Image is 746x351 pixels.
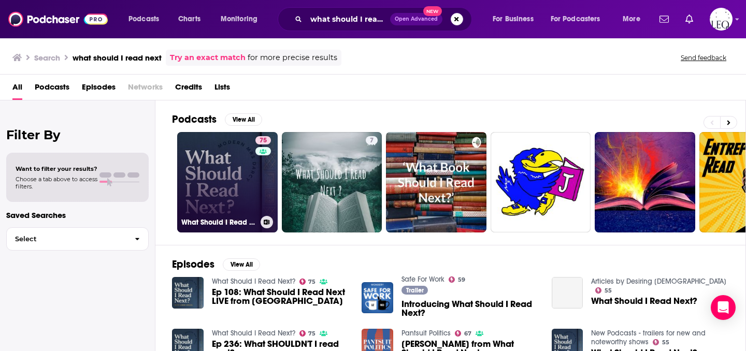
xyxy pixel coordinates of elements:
[605,288,612,293] span: 55
[551,12,600,26] span: For Podcasters
[681,10,697,28] a: Show notifications dropdown
[34,53,60,63] h3: Search
[591,277,726,286] a: Articles by Desiring God
[493,12,534,26] span: For Business
[35,79,69,100] a: Podcasts
[255,136,271,144] a: 75
[221,12,257,26] span: Monitoring
[306,11,390,27] input: Search podcasts, credits, & more...
[449,276,465,283] a: 59
[181,218,256,227] h3: What Should I Read Next?
[223,258,260,271] button: View All
[214,79,230,100] a: Lists
[362,282,393,314] img: Introducing What Should I Read Next?
[212,288,350,305] span: Ep 108: What Should I Read Next LIVE from [GEOGRAPHIC_DATA]
[544,11,615,27] button: open menu
[6,210,149,220] p: Saved Searches
[213,11,271,27] button: open menu
[6,127,149,142] h2: Filter By
[655,10,673,28] a: Show notifications dropdown
[16,165,97,172] span: Want to filter your results?
[299,330,316,337] a: 75
[464,331,471,336] span: 67
[73,53,162,63] h3: what should I read next
[248,52,337,64] span: for more precise results
[401,275,444,284] a: Safe For Work
[455,330,471,337] a: 67
[710,8,733,31] button: Show profile menu
[121,11,173,27] button: open menu
[212,329,295,338] a: What Should I Read Next?
[710,8,733,31] img: User Profile
[212,288,350,305] a: Ep 108: What Should I Read Next LIVE from Asheville
[175,79,202,100] a: Credits
[591,329,706,346] a: New Podcasts - trailers for new and noteworthy shows
[171,11,207,27] a: Charts
[177,132,278,232] a: 75What Should I Read Next?
[288,7,482,31] div: Search podcasts, credits, & more...
[260,136,267,146] span: 75
[370,136,374,146] span: 7
[662,340,669,345] span: 55
[552,277,583,309] a: What Should I Read Next?
[225,113,262,126] button: View All
[308,331,315,336] span: 75
[390,13,442,25] button: Open AdvancedNew
[406,287,424,294] span: Trailer
[401,300,539,317] a: Introducing What Should I Read Next?
[172,113,217,126] h2: Podcasts
[458,277,465,282] span: 59
[710,8,733,31] span: Logged in as LeoPR
[128,12,159,26] span: Podcasts
[711,295,736,320] div: Open Intercom Messenger
[16,175,97,190] span: Choose a tab above to access filters.
[595,287,612,294] a: 55
[128,79,163,100] span: Networks
[485,11,547,27] button: open menu
[82,79,116,100] a: Episodes
[395,17,438,22] span: Open Advanced
[172,113,262,126] a: PodcastsView All
[299,279,316,285] a: 75
[172,277,204,309] img: Ep 108: What Should I Read Next LIVE from Asheville
[12,79,22,100] a: All
[653,339,669,345] a: 55
[366,136,378,144] a: 7
[401,329,451,338] a: Pantsuit Politics
[6,227,149,251] button: Select
[212,277,295,286] a: What Should I Read Next?
[170,52,246,64] a: Try an exact match
[172,258,214,271] h2: Episodes
[678,53,729,62] button: Send feedback
[623,12,640,26] span: More
[178,12,200,26] span: Charts
[7,236,126,242] span: Select
[308,280,315,284] span: 75
[423,6,442,16] span: New
[591,297,697,305] a: What Should I Read Next?
[8,9,108,29] img: Podchaser - Follow, Share and Rate Podcasts
[172,258,260,271] a: EpisodesView All
[282,132,382,232] a: 7
[615,11,653,27] button: open menu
